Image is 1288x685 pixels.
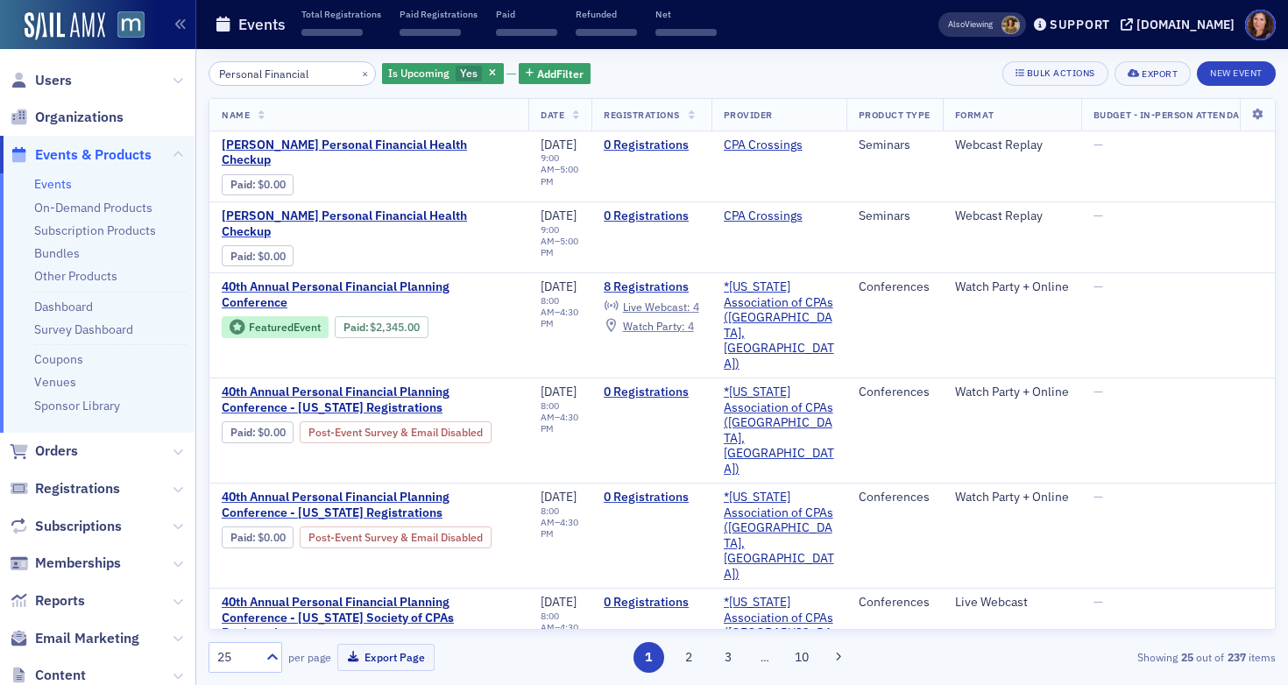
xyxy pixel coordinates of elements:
div: Seminars [859,138,931,153]
a: On-Demand Products [34,200,152,215]
a: Memberships [10,554,121,573]
div: Watch Party + Online [955,490,1069,505]
time: 9:00 AM [541,223,559,247]
span: 40th Annual Personal Financial Planning Conference - Connecticut Registrations [222,490,516,520]
div: Webcast Replay [955,138,1069,153]
span: Registrations [35,479,120,498]
span: ‌ [400,29,461,36]
a: Survey Dashboard [34,321,133,337]
span: Events & Products [35,145,152,165]
span: Watch Party : [623,319,685,333]
div: Paid: 0 - $0 [222,526,294,547]
a: 40th Annual Personal Financial Planning Conference - [US_STATE] Society of CPAs Registrations [222,595,516,641]
span: Users [35,71,72,90]
a: Events [34,176,72,192]
span: 40th Annual Personal Financial Planning Conference - Oklahoma Registrations [222,385,516,415]
label: per page [288,649,331,665]
span: *Maryland Association of CPAs (Timonium, MD) [724,385,834,477]
button: AddFilter [519,63,591,85]
p: Net [655,8,717,20]
a: 0 Registrations [604,138,698,153]
button: 1 [633,642,664,673]
span: Orders [35,441,78,461]
div: – [541,224,579,258]
a: *[US_STATE] Association of CPAs ([GEOGRAPHIC_DATA], [GEOGRAPHIC_DATA]) [724,490,834,582]
button: Bulk Actions [1002,61,1108,86]
span: : [343,321,371,334]
a: New Event [1197,64,1276,80]
a: Email Marketing [10,629,139,648]
a: 0 Registrations [604,595,698,611]
div: Support [1050,17,1110,32]
div: Seminars [859,208,931,224]
a: [PERSON_NAME] Personal Financial Health Checkup [222,138,516,168]
span: Add Filter [537,66,584,81]
span: Memberships [35,554,121,573]
span: Content [35,666,86,685]
time: 9:00 AM [541,152,559,175]
time: 8:00 AM [541,294,559,318]
span: [DATE] [541,384,577,399]
span: 4 [688,319,694,333]
a: Live Webcast: 4 [604,300,698,314]
div: Paid: 0 - $0 [222,245,294,266]
span: CPA Crossings [724,208,834,224]
button: 3 [713,642,744,673]
div: Watch Party + Online [955,385,1069,400]
span: *Maryland Association of CPAs (Timonium, MD) [724,490,834,582]
span: Reports [35,591,85,611]
a: [PERSON_NAME] Personal Financial Health Checkup [222,208,516,239]
strong: 237 [1224,649,1249,665]
span: : [230,178,258,191]
div: Export [1142,69,1178,79]
span: Organizations [35,108,124,127]
span: $0.00 [258,426,286,439]
div: Paid: 0 - $0 [222,421,294,442]
a: Sponsor Library [34,398,120,413]
a: Watch Party: 4 [604,319,693,333]
h1: Events [238,14,286,35]
span: Walter Haig's Personal Financial Health Checkup [222,138,516,168]
a: View Homepage [105,11,145,41]
button: Export Page [337,644,435,671]
time: 4:30 PM [541,306,578,329]
div: Paid: 0 - $0 [222,174,294,195]
time: 4:30 PM [541,516,578,540]
a: Registrations [10,479,120,498]
span: Budget - In-Person Attendance [1093,109,1259,121]
a: Dashboard [34,299,93,314]
strong: 25 [1178,649,1196,665]
span: — [1093,279,1103,294]
p: Paid Registrations [400,8,478,20]
a: Content [10,666,86,685]
span: : [230,426,258,439]
span: 40th Annual Personal Financial Planning Conference [222,279,516,310]
span: — [1093,384,1103,399]
a: *[US_STATE] Association of CPAs ([GEOGRAPHIC_DATA], [GEOGRAPHIC_DATA]) [724,385,834,477]
a: 0 Registrations [604,385,698,400]
span: Live Webcast : [623,300,690,314]
div: – [541,400,579,434]
a: 0 Registrations [604,208,698,224]
span: ‌ [301,29,363,36]
time: 8:00 AM [541,610,559,633]
a: Other Products [34,268,117,284]
span: Yes [460,66,478,80]
a: CPA Crossings [724,208,803,224]
span: Email Marketing [35,629,139,648]
p: Total Registrations [301,8,381,20]
a: 8 Registrations [604,279,698,295]
a: Paid [230,250,252,263]
div: 25 [217,648,256,667]
span: $0.00 [258,178,286,191]
a: Organizations [10,108,124,127]
span: $2,345.00 [370,321,420,334]
div: Paid: 10 - $234500 [335,316,428,337]
a: Paid [343,321,365,334]
div: Yes [382,63,504,85]
span: — [1093,137,1103,152]
div: Featured Event [249,322,321,332]
div: Post-Event Survey [300,421,492,442]
span: 4 [693,300,699,314]
div: – [541,152,579,187]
